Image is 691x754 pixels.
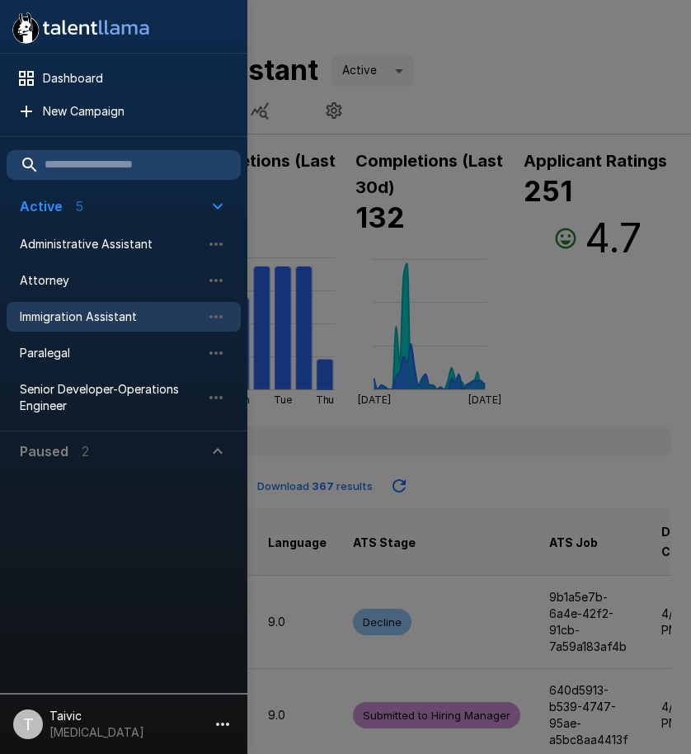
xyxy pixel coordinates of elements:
span: New Campaign [43,103,228,120]
span: Paralegal [20,345,201,361]
div: Attorney [7,266,241,295]
button: Paused2 [7,431,241,471]
p: 2 [82,441,89,461]
div: Paralegal [7,338,241,368]
div: Dashboard [7,64,241,93]
div: Immigration Assistant [7,302,241,332]
div: Administrative Assistant [7,229,241,259]
div: T [13,709,43,739]
div: Senior Developer-Operations Engineer [7,375,241,421]
span: Immigration Assistant [20,309,201,325]
span: Attorney [20,272,201,289]
p: 5 [76,196,83,216]
p: Paused [20,441,68,461]
span: Senior Developer-Operations Engineer [20,381,201,414]
span: Dashboard [43,70,228,87]
p: [MEDICAL_DATA] [49,724,144,741]
p: Active [20,196,63,216]
p: Taivic [49,708,144,724]
span: Administrative Assistant [20,236,201,252]
button: Active5 [7,186,241,226]
div: New Campaign [7,97,241,126]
